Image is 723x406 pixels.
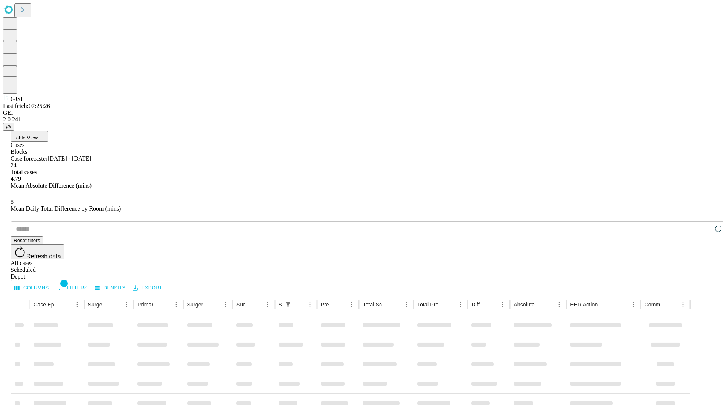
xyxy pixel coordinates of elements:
button: Sort [390,299,401,310]
button: Sort [160,299,171,310]
button: Density [93,282,128,294]
span: @ [6,124,11,130]
span: Table View [14,135,38,141]
button: Sort [543,299,554,310]
span: 4.79 [11,176,21,182]
div: Surgeon Name [88,301,110,308]
button: Table View [11,131,48,142]
span: 24 [11,162,17,168]
button: Sort [487,299,497,310]
div: Total Predicted Duration [417,301,444,308]
button: Sort [61,299,72,310]
button: Menu [262,299,273,310]
span: 8 [11,198,14,205]
span: GJSH [11,96,25,102]
button: Sort [294,299,305,310]
div: Case Epic Id [34,301,61,308]
button: Show filters [54,282,90,294]
button: Sort [336,299,346,310]
span: Last fetch: 07:25:26 [3,103,50,109]
span: Reset filters [14,238,40,243]
button: Menu [121,299,132,310]
button: Menu [497,299,508,310]
span: Total cases [11,169,37,175]
button: Menu [401,299,412,310]
button: Menu [346,299,357,310]
button: Sort [667,299,678,310]
button: Menu [455,299,466,310]
div: 2.0.241 [3,116,720,123]
span: Case forecaster [11,155,47,162]
div: Difference [471,301,486,308]
div: Surgery Date [236,301,251,308]
button: Select columns [12,282,51,294]
button: @ [3,123,14,131]
button: Export [131,282,164,294]
div: Predicted In Room Duration [321,301,336,308]
div: Comments [644,301,666,308]
span: Mean Absolute Difference (mins) [11,182,92,189]
div: GEI [3,109,720,116]
span: Refresh data [26,253,61,259]
span: 1 [60,280,68,287]
button: Show filters [283,299,293,310]
button: Reset filters [11,236,43,244]
button: Sort [210,299,220,310]
div: Total Scheduled Duration [363,301,390,308]
div: 1 active filter [283,299,293,310]
span: [DATE] - [DATE] [47,155,91,162]
button: Menu [72,299,82,310]
button: Menu [171,299,182,310]
span: Mean Daily Total Difference by Room (mins) [11,205,121,212]
button: Sort [111,299,121,310]
div: Primary Service [137,301,159,308]
button: Menu [554,299,564,310]
button: Sort [598,299,609,310]
div: EHR Action [570,301,598,308]
button: Refresh data [11,244,64,259]
div: Absolute Difference [514,301,543,308]
button: Menu [220,299,231,310]
button: Sort [445,299,455,310]
div: Surgery Name [187,301,209,308]
button: Menu [305,299,315,310]
button: Sort [252,299,262,310]
div: Scheduled In Room Duration [279,301,282,308]
button: Menu [628,299,639,310]
button: Menu [678,299,688,310]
